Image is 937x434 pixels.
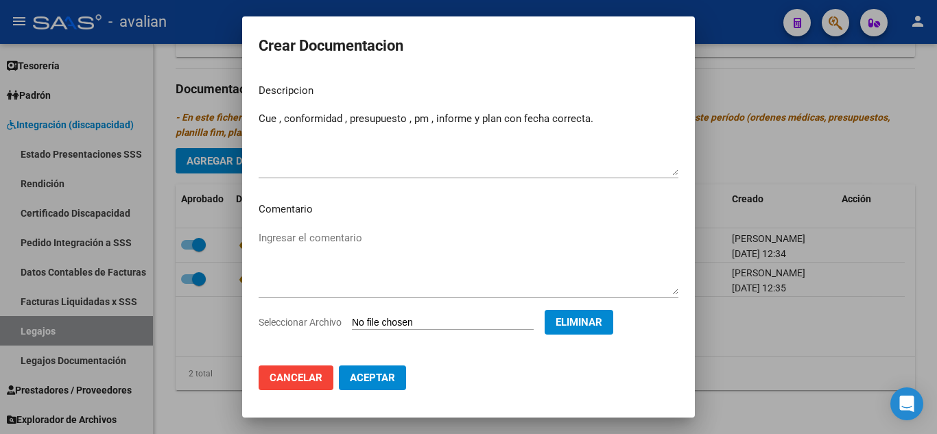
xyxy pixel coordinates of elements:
[339,365,406,390] button: Aceptar
[259,83,678,99] p: Descripcion
[259,365,333,390] button: Cancelar
[259,33,678,59] h2: Crear Documentacion
[270,372,322,384] span: Cancelar
[556,316,602,328] span: Eliminar
[259,317,342,328] span: Seleccionar Archivo
[350,372,395,384] span: Aceptar
[259,202,678,217] p: Comentario
[890,387,923,420] div: Open Intercom Messenger
[545,310,613,335] button: Eliminar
